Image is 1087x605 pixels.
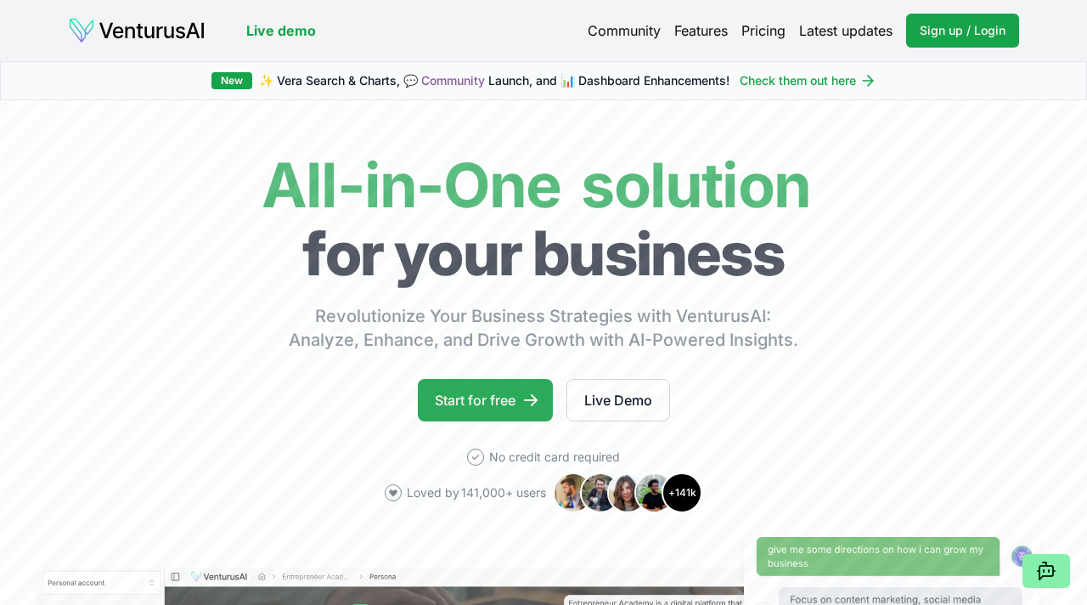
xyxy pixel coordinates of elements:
span: ✨ Vera Search & Charts, 💬 Launch, and 📊 Dashboard Enhancements! [259,72,729,89]
a: Pricing [741,20,786,41]
img: Avatar 2 [580,472,621,513]
a: Community [588,20,661,41]
a: Sign up / Login [906,14,1019,48]
a: Live demo [246,20,316,41]
a: Features [674,20,728,41]
a: Latest updates [799,20,893,41]
a: Start for free [418,379,553,421]
img: Avatar 1 [553,472,594,513]
div: New [211,72,252,89]
img: logo [68,17,206,44]
span: Sign up / Login [920,22,1005,39]
a: Community [421,73,485,88]
a: Check them out here [740,72,876,89]
img: Avatar 3 [607,472,648,513]
img: Avatar 4 [634,472,675,513]
a: Live Demo [566,379,670,421]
